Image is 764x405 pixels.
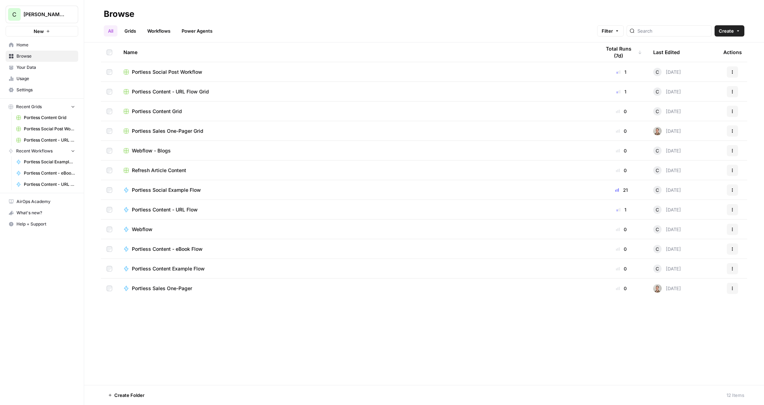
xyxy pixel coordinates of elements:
span: AirOps Academy [16,198,75,205]
div: [DATE] [653,205,681,214]
div: 0 [601,246,642,253]
a: Usage [6,73,78,84]
span: Recent Grids [16,104,42,110]
span: Create Folder [114,392,144,399]
button: Create [715,25,744,37]
div: [DATE] [653,146,681,155]
span: Portless Sales One-Pager Grid [132,128,203,135]
span: Portless Social Post Workflow [24,126,75,132]
span: Portless Content - eBook Flow [24,170,75,176]
span: Help + Support [16,221,75,227]
div: 12 Items [726,392,744,399]
button: What's new? [6,207,78,218]
div: Browse [104,8,134,20]
a: Portless Content - eBook Flow [123,246,589,253]
span: Settings [16,87,75,93]
span: Portless Social Post Workflow [132,68,202,76]
a: AirOps Academy [6,196,78,207]
span: Recent Workflows [16,148,53,154]
a: Portless Content Grid [13,112,78,123]
div: 0 [601,226,642,233]
span: Portless Content Grid [132,108,182,115]
button: New [6,26,78,37]
span: Home [16,42,75,48]
div: 21 [601,187,642,194]
span: Filter [602,27,613,34]
div: 0 [601,265,642,272]
div: [DATE] [653,225,681,234]
span: Webflow - Blogs [132,147,171,154]
div: [DATE] [653,166,681,175]
a: Webflow - Blogs [123,147,589,154]
img: 4yfsw5nbgnjndjxiclp0c6s77hvk [653,127,662,135]
span: Portless Content Example Flow [132,265,205,272]
div: 0 [601,128,642,135]
a: Portless Content - URL Flow [13,179,78,190]
div: [DATE] [653,245,681,253]
span: Portless Content Grid [24,115,75,121]
div: [DATE] [653,284,681,293]
a: Portless Sales One-Pager Grid [123,128,589,135]
div: 0 [601,285,642,292]
span: C [656,246,659,253]
div: Name [123,43,589,62]
div: 1 [601,68,642,76]
span: Create [719,27,734,34]
span: Usage [16,76,75,82]
a: Portless Social Post Workflow [123,68,589,76]
input: Search [637,27,709,34]
span: C [656,265,659,272]
a: Power Agents [177,25,217,37]
a: Portless Social Example Flow [123,187,589,194]
a: Portless Content Example Flow [123,265,589,272]
a: Workflows [143,25,175,37]
a: Portless Sales One-Pager [123,285,589,292]
a: Portless Content - eBook Flow [13,168,78,179]
a: Settings [6,84,78,96]
button: Recent Workflows [6,146,78,156]
a: All [104,25,117,37]
span: C [656,167,659,174]
button: Create Folder [104,390,149,401]
button: Workspace: Chris's Workspace [6,6,78,23]
span: Portless Social Example Flow [132,187,201,194]
a: Grids [120,25,140,37]
span: Portless Content - URL Flow Grid [132,88,209,95]
a: Browse [6,51,78,62]
span: C [656,68,659,76]
span: C [656,88,659,95]
div: 0 [601,167,642,174]
span: Portless Content - URL Flow [24,181,75,188]
div: 0 [601,147,642,154]
a: Your Data [6,62,78,73]
span: C [656,226,659,233]
a: Webflow [123,226,589,233]
img: 4yfsw5nbgnjndjxiclp0c6s77hvk [653,284,662,293]
a: Portless Content - URL Flow Grid [123,88,589,95]
span: C [656,147,659,154]
a: Portless Content Grid [123,108,589,115]
div: [DATE] [653,87,681,96]
span: [PERSON_NAME]'s Workspace [23,11,66,18]
a: Home [6,39,78,51]
div: 0 [601,108,642,115]
span: Webflow [132,226,153,233]
span: Portless Content - URL Flow Grid [24,137,75,143]
div: [DATE] [653,264,681,273]
button: Recent Grids [6,102,78,112]
span: Portless Content - URL Flow [132,206,198,213]
span: Refresh Article Content [132,167,186,174]
span: Browse [16,53,75,59]
div: 1 [601,206,642,213]
a: Refresh Article Content [123,167,589,174]
span: C [12,10,16,19]
span: Portless Sales One-Pager [132,285,192,292]
div: 1 [601,88,642,95]
span: C [656,187,659,194]
span: C [656,108,659,115]
button: Filter [597,25,624,37]
a: Portless Content - URL Flow [123,206,589,213]
a: Portless Content - URL Flow Grid [13,135,78,146]
a: Portless Social Post Workflow [13,123,78,135]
